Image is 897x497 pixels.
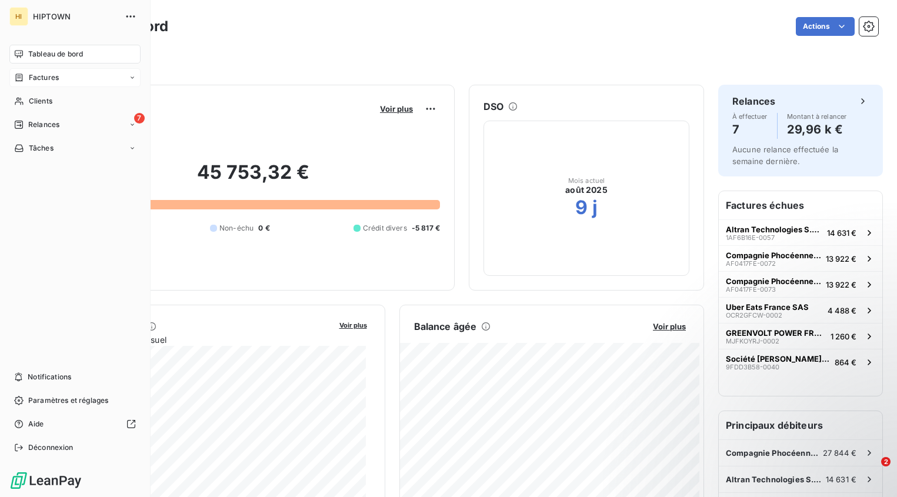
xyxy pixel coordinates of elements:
span: Voir plus [653,322,686,331]
a: 7Relances [9,115,141,134]
span: AF0417FE-0073 [726,286,776,293]
button: Compagnie Phocéenne de santéAF0417FE-007313 922 € [719,271,882,297]
a: Paramètres et réglages [9,391,141,410]
span: AF0417FE-0072 [726,260,776,267]
button: Voir plus [376,104,416,114]
span: Notifications [28,372,71,382]
span: Compagnie Phocéenne de santé [726,276,821,286]
span: Mois actuel [568,177,605,184]
a: Tâches [9,139,141,158]
h2: j [592,196,598,219]
span: MJFKOYRJ-0002 [726,338,779,345]
span: 14 631 € [826,475,856,484]
span: Clients [29,96,52,106]
span: Factures [29,72,59,83]
span: Société [PERSON_NAME] DEVELOPPEMENT MEDITERRANEE [726,354,830,363]
span: Compagnie Phocéenne de santé [726,251,821,260]
button: Compagnie Phocéenne de santéAF0417FE-007213 922 € [719,245,882,271]
h2: 9 [575,196,588,219]
span: 864 € [835,358,856,367]
span: Aucune relance effectuée la semaine dernière. [732,145,838,166]
span: 2 [881,457,891,466]
span: août 2025 [565,184,607,196]
h6: Factures échues [719,191,882,219]
span: 13 922 € [826,254,856,263]
button: Uber Eats France SASOCR2GFCW-00024 488 € [719,297,882,323]
span: Paramètres et réglages [28,395,108,406]
a: Aide [9,415,141,433]
span: Altran Technologies S.A.S. [726,225,822,234]
span: 9FDD3B58-0040 [726,363,779,371]
span: Altran Technologies S.A.S. [726,475,826,484]
button: Société [PERSON_NAME] DEVELOPPEMENT MEDITERRANEE9FDD3B58-0040864 € [719,349,882,375]
a: Factures [9,68,141,87]
span: Aide [28,419,44,429]
span: Relances [28,119,59,130]
button: Voir plus [649,321,689,332]
span: Tableau de bord [28,49,83,59]
h2: 45 753,32 € [66,161,440,196]
button: Altran Technologies S.A.S.1AF6B16E-005714 631 € [719,219,882,245]
span: Uber Eats France SAS [726,302,809,312]
iframe: Intercom live chat [857,457,885,485]
span: 13 922 € [826,280,856,289]
span: Non-échu [219,223,254,234]
a: Clients [9,92,141,111]
iframe: Intercom notifications message [662,383,897,465]
span: Crédit divers [363,223,407,234]
span: GREENVOLT POWER FRANCE [726,328,826,338]
span: Chiffre d'affaires mensuel [66,333,331,346]
button: Voir plus [336,319,371,330]
span: 1 260 € [831,332,856,341]
button: Actions [796,17,855,36]
span: Tâches [29,143,54,154]
span: Voir plus [339,321,367,329]
img: Logo LeanPay [9,471,82,490]
h4: 7 [732,120,768,139]
div: HI [9,7,28,26]
span: Montant à relancer [787,113,847,120]
a: Tableau de bord [9,45,141,64]
span: Voir plus [380,104,413,114]
h6: Relances [732,94,775,108]
span: 4 488 € [828,306,856,315]
h6: Balance âgée [414,319,477,333]
span: 0 € [258,223,269,234]
span: HIPTOWN [33,12,118,21]
h6: DSO [483,99,503,114]
h4: 29,96 k € [787,120,847,139]
span: À effectuer [732,113,768,120]
button: GREENVOLT POWER FRANCEMJFKOYRJ-00021 260 € [719,323,882,349]
span: 14 631 € [827,228,856,238]
span: 1AF6B16E-0057 [726,234,775,241]
span: -5 817 € [412,223,440,234]
span: OCR2GFCW-0002 [726,312,782,319]
span: Déconnexion [28,442,74,453]
span: 7 [134,113,145,124]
